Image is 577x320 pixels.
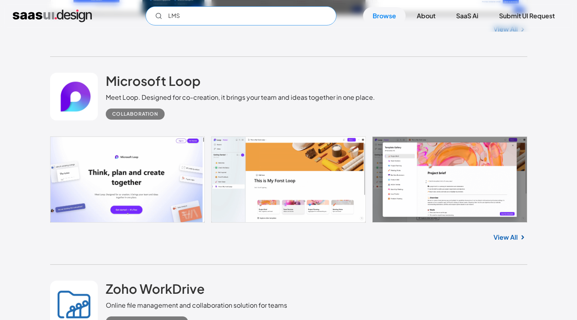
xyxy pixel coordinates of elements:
[106,73,200,89] h2: Microsoft Loop
[106,281,205,297] h2: Zoho WorkDrive
[106,73,200,93] a: Microsoft Loop
[146,6,336,25] input: Search UI designs you're looking for...
[146,6,336,25] form: Email Form
[407,7,445,25] a: About
[13,10,92,22] a: home
[106,281,205,301] a: Zoho WorkDrive
[447,7,488,25] a: SaaS Ai
[112,109,158,119] div: Collaboration
[493,233,518,242] a: View All
[490,7,564,25] a: Submit UI Request
[106,93,375,102] div: Meet Loop. Designed for co-creation, it brings your team and ideas together in one place.
[363,7,406,25] a: Browse
[106,301,287,310] div: Online file management and collaboration solution for teams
